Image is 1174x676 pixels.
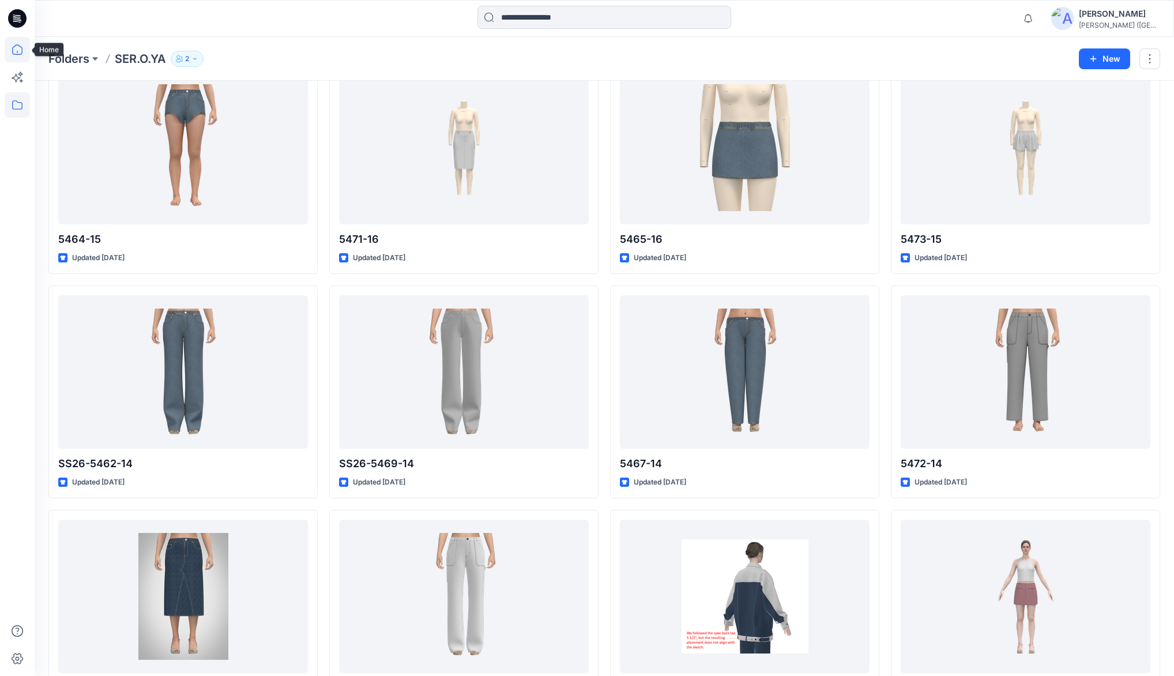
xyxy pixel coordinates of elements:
[1079,21,1160,29] div: [PERSON_NAME] ([GEOGRAPHIC_DATA]) Exp...
[620,456,870,472] p: 5467-14
[58,71,308,224] a: 5464-15
[58,456,308,472] p: SS26-5462-14
[185,52,189,65] p: 2
[915,476,967,489] p: Updated [DATE]
[634,252,686,264] p: Updated [DATE]
[1079,48,1130,69] button: New
[634,476,686,489] p: Updated [DATE]
[901,520,1150,673] a: S-HR26-5342-16
[1079,7,1160,21] div: [PERSON_NAME]
[901,295,1150,449] a: 5472-14
[339,520,589,673] a: 5344-14
[339,231,589,247] p: 5471-16
[72,476,125,489] p: Updated [DATE]
[353,252,405,264] p: Updated [DATE]
[115,51,166,67] p: SER.O.YA
[620,231,870,247] p: 5465-16
[171,51,204,67] button: 2
[620,520,870,673] a: R-HL26-12209-19
[72,252,125,264] p: Updated [DATE]
[339,456,589,472] p: SS26-5469-14
[48,51,89,67] a: Folders
[620,71,870,224] a: 5465-16
[353,476,405,489] p: Updated [DATE]
[339,71,589,224] a: 5471-16
[901,71,1150,224] a: 5473-15
[901,231,1150,247] p: 5473-15
[1051,7,1074,30] img: avatar
[58,520,308,673] a: 5489-16
[620,295,870,449] a: 5467-14
[339,295,589,449] a: SS26-5469-14
[58,295,308,449] a: SS26-5462-14
[915,252,967,264] p: Updated [DATE]
[901,456,1150,472] p: 5472-14
[58,231,308,247] p: 5464-15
